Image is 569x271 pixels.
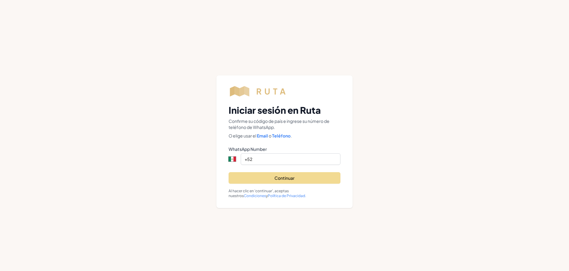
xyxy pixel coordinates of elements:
a: Condiciones [244,193,266,198]
a: Email [256,133,269,138]
label: WhatsApp Number [229,146,340,152]
button: Continuar [229,172,340,184]
p: Confirme su código de país e ingrese su número de teléfono de WhatsApp. [229,118,340,130]
p: O elige usar el o . [229,133,340,139]
input: Enter phone number [241,153,340,165]
a: Teléfono [271,133,291,138]
p: Al hacer clic en 'continuar', aceptas nuestros y [229,189,340,198]
img: Workflow [229,85,293,97]
a: Política de Privacidad. [268,193,306,198]
h2: Iniciar sesión en Ruta [229,105,340,116]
